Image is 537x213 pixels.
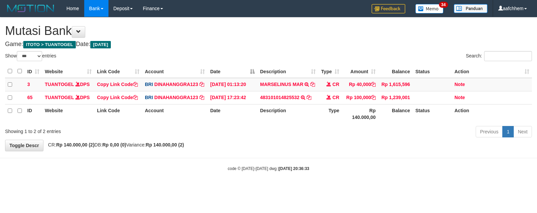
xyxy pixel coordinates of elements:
th: ID [25,104,42,123]
th: Account: activate to sort column ascending [142,65,208,78]
a: Copy Rp 40,000 to clipboard [371,82,376,87]
th: Link Code: activate to sort column ascending [94,65,142,78]
a: Copy 483101014825532 to clipboard [307,95,311,100]
span: 34 [439,2,448,8]
td: DPS [42,78,94,91]
td: Rp 100,000 [342,91,378,104]
h1: Mutasi Bank [5,24,532,38]
a: 1 [502,126,514,137]
th: Action [452,104,532,123]
a: Copy Link Code [97,95,138,100]
td: Rp 1,239,001 [378,91,413,104]
a: Toggle Descr [5,140,43,151]
strong: Rp 140.000,00 (2) [56,142,95,147]
th: ID: activate to sort column ascending [25,65,42,78]
img: panduan.png [454,4,487,13]
a: 483101014825532 [260,95,299,100]
a: TUANTOGEL [45,82,74,87]
td: Rp 1,615,596 [378,78,413,91]
small: code © [DATE]-[DATE] dwg | [228,166,309,171]
th: Description: activate to sort column ascending [257,65,318,78]
th: Status [413,65,452,78]
td: [DATE] 17:23:42 [208,91,257,104]
a: Previous [476,126,503,137]
a: Note [454,82,465,87]
select: Showentries [17,51,42,61]
span: CR: DB: Variance: [45,142,184,147]
img: MOTION_logo.png [5,3,56,13]
td: [DATE] 01:13:20 [208,78,257,91]
a: TUANTOGEL [45,95,74,100]
a: Copy DINAHANGGRA123 to clipboard [199,95,204,100]
a: DINAHANGGRA123 [154,95,198,100]
span: CR [333,95,339,100]
th: Status [413,104,452,123]
img: Button%20Memo.svg [415,4,444,13]
th: Website: activate to sort column ascending [42,65,94,78]
img: Feedback.jpg [372,4,405,13]
th: Balance [378,104,413,123]
a: Copy Link Code [97,82,138,87]
th: Action: activate to sort column ascending [452,65,532,78]
th: Date [208,104,257,123]
td: DPS [42,91,94,104]
span: BRI [145,82,153,87]
td: Rp 40,000 [342,78,378,91]
span: BRI [145,95,153,100]
a: MARSELINUS MAR [260,82,303,87]
strong: Rp 0,00 (0) [102,142,126,147]
span: 65 [27,95,33,100]
span: CR [333,82,339,87]
a: Copy Rp 100,000 to clipboard [371,95,376,100]
input: Search: [484,51,532,61]
th: Account [142,104,208,123]
a: Copy MARSELINUS MAR to clipboard [310,82,315,87]
strong: Rp 140.000,00 (2) [146,142,184,147]
th: Amount: activate to sort column ascending [342,65,378,78]
label: Search: [466,51,532,61]
a: Note [454,95,465,100]
th: Balance [378,65,413,78]
th: Link Code [94,104,142,123]
span: [DATE] [90,41,111,48]
strong: [DATE] 20:36:33 [279,166,309,171]
a: Copy DINAHANGGRA123 to clipboard [199,82,204,87]
a: DINAHANGGRA123 [154,82,198,87]
label: Show entries [5,51,56,61]
th: Type: activate to sort column ascending [318,65,342,78]
span: ITOTO > TUANTOGEL [23,41,76,48]
th: Date: activate to sort column descending [208,65,257,78]
a: Next [513,126,532,137]
th: Description [257,104,318,123]
div: Showing 1 to 2 of 2 entries [5,125,219,135]
h4: Game: Date: [5,41,532,48]
span: 3 [27,82,30,87]
th: Website [42,104,94,123]
th: Type [318,104,342,123]
th: Rp 140.000,00 [342,104,378,123]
